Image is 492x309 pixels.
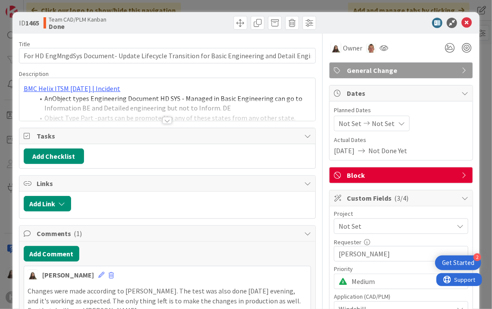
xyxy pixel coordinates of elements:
[347,88,457,98] span: Dates
[37,228,300,239] span: Comments
[352,275,449,287] span: Medium
[334,106,468,115] span: Planned Dates
[334,238,361,246] label: Requester
[339,118,361,129] span: Not Set
[34,94,311,113] li: An
[442,259,474,267] div: Get Started
[372,118,395,129] span: Not Set
[473,253,481,261] div: 2
[334,145,355,156] span: [DATE]
[49,23,107,30] b: Done
[339,220,449,232] span: Not Set
[435,255,481,270] div: Open Get Started checklist, remaining modules: 2
[25,19,39,27] b: 1465
[347,65,457,76] span: General Change
[347,170,457,180] span: Block
[24,246,79,262] button: Add Comment
[334,211,468,217] div: Project
[394,194,408,202] span: ( 3/4 )
[37,178,300,189] span: Links
[74,229,82,238] span: ( 1 )
[19,70,49,78] span: Description
[19,18,39,28] span: ID
[44,94,304,113] span: Object types Engineering Document HD SYS - Managed in Basic Engineering can go to Information BE ...
[343,43,362,53] span: Owner
[368,145,407,156] span: Not Done Yet
[37,131,300,141] span: Tasks
[24,196,71,211] button: Add Link
[18,1,39,12] span: Support
[42,270,94,280] div: [PERSON_NAME]
[24,84,121,93] a: BMC Helix ITSM [DATE] | Incident
[331,43,341,53] img: KM
[24,148,84,164] button: Add Checklist
[334,293,468,300] div: Application (CAD/PLM)
[347,193,457,203] span: Custom Fields
[19,48,316,63] input: type card name here...
[367,43,376,53] img: TJ
[334,266,468,272] div: Priority
[334,136,468,145] span: Actual Dates
[28,270,38,280] img: KM
[49,16,107,23] span: Team CAD/PLM Kanban
[19,40,30,48] label: Title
